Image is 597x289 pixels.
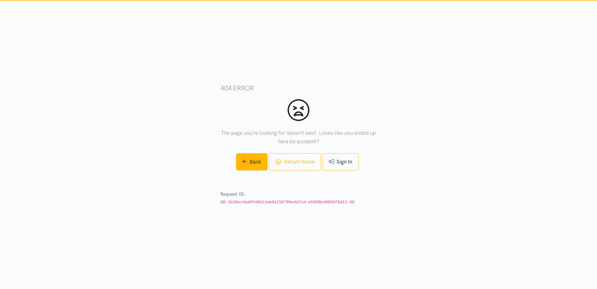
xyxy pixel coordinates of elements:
a: Back [236,153,268,170]
p: The page you're looking for doesn't exist. Looks like you ended up here by accident? [220,129,377,146]
h3: 404 error [220,84,377,93]
code: 00-1b28ec4ad9fd6b21eb9a156799a4d7cd-e5989b49856f8d13-00 [220,200,354,205]
strong: Request ID: [220,191,245,197]
a: Return home [269,153,321,170]
a: Sign In [322,153,359,170]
